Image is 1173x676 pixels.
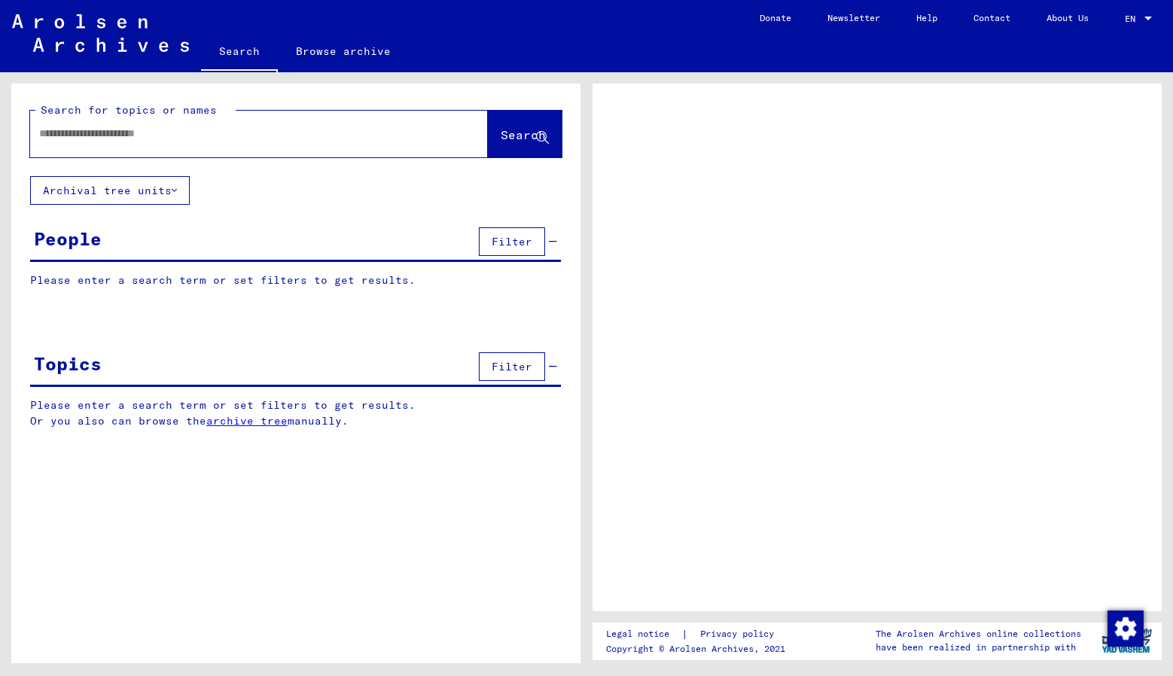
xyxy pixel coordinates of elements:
button: Filter [479,227,545,256]
p: have been realized in partnership with [876,641,1081,654]
button: Archival tree units [30,176,190,205]
button: Search [488,111,562,157]
a: Browse archive [278,33,409,69]
p: The Arolsen Archives online collections [876,627,1081,641]
span: Filter [492,235,532,248]
a: archive tree [206,414,288,428]
p: Please enter a search term or set filters to get results. [30,273,561,288]
span: Search [501,127,546,142]
span: Filter [492,360,532,373]
div: Change consent [1107,610,1143,646]
div: Topics [34,350,102,377]
div: | [606,626,792,642]
div: People [34,225,102,252]
button: Filter [479,352,545,381]
p: Please enter a search term or set filters to get results. Or you also can browse the manually. [30,397,562,429]
img: Arolsen_neg.svg [12,14,189,52]
a: Legal notice [606,626,681,642]
mat-label: Search for topics or names [41,103,217,117]
a: Privacy policy [688,626,792,642]
img: yv_logo.png [1098,622,1155,659]
img: Change consent [1107,611,1144,647]
p: Copyright © Arolsen Archives, 2021 [606,642,792,656]
a: Search [201,33,278,72]
span: EN [1125,14,1141,24]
